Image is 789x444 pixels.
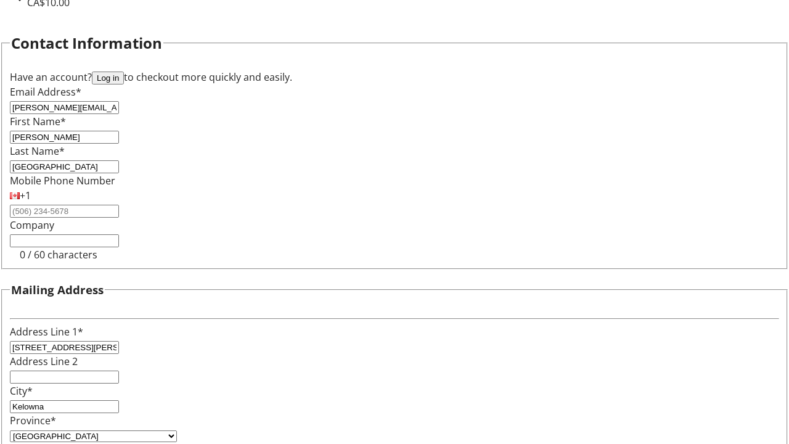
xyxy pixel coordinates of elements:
[10,325,83,339] label: Address Line 1*
[10,174,115,187] label: Mobile Phone Number
[10,218,54,232] label: Company
[10,341,119,354] input: Address
[10,85,81,99] label: Email Address*
[20,248,97,261] tr-character-limit: 0 / 60 characters
[10,144,65,158] label: Last Name*
[11,281,104,298] h3: Mailing Address
[10,115,66,128] label: First Name*
[10,70,779,84] div: Have an account? to checkout more quickly and easily.
[10,205,119,218] input: (506) 234-5678
[10,414,56,427] label: Province*
[10,400,119,413] input: City
[11,32,162,54] h2: Contact Information
[10,384,33,398] label: City*
[92,72,124,84] button: Log in
[10,355,78,368] label: Address Line 2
